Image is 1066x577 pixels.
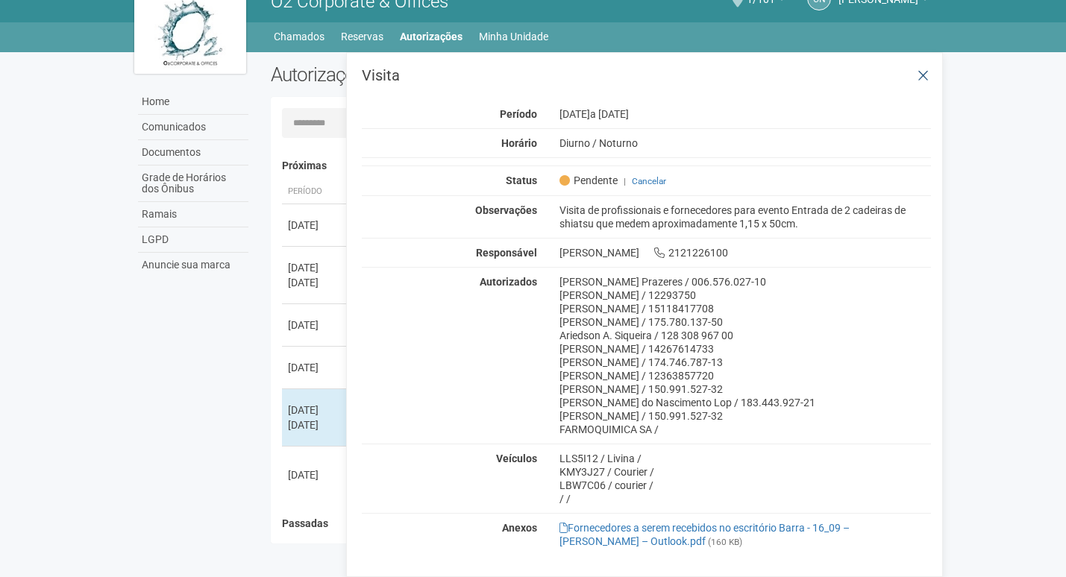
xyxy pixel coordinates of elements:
a: Minha Unidade [479,26,548,47]
div: [PERSON_NAME] / 14267614733 [559,342,932,356]
div: [PERSON_NAME] / 12293750 [559,288,932,302]
div: [DATE] [288,260,343,275]
div: LLS5I12 / Livina / [559,452,932,465]
span: a [DATE] [590,108,629,120]
div: [PERSON_NAME] 2121226100 [548,246,943,259]
div: LBW7C06 / courier / [559,479,932,492]
strong: Horário [501,137,537,149]
div: [DATE] [288,318,343,332]
div: Diurno / Noturno [548,136,943,150]
a: Grade de Horários dos Ônibus [138,165,248,202]
div: [DATE] [288,417,343,432]
a: Home [138,89,248,115]
div: [PERSON_NAME] / 150.991.527-32 [559,382,932,396]
div: [DATE] [548,107,943,121]
strong: Autorizados [480,276,537,288]
div: Ariedson A. Siqueira / 128 308 967 00 [559,329,932,342]
strong: Anexos [502,522,537,534]
div: FARMOQUIMICA SA / [559,423,932,436]
strong: Status [506,174,537,186]
div: [PERSON_NAME] / 150.991.527-32 [559,409,932,423]
small: (160 KB) [708,537,742,547]
a: Fornecedores a serem recebidos no escritório Barra - 16_09 – [PERSON_NAME] – Outlook.pdf [559,522,850,547]
div: [PERSON_NAME] / 174.746.787-13 [559,356,932,369]
div: [PERSON_NAME] / 175.780.137-50 [559,315,932,329]
div: Visita de profissionais e fornecedores para evento Entrada de 2 cadeiras de shiatsu que medem apr... [548,204,943,230]
strong: Período [500,108,537,120]
div: KMY3J27 / Courier / [559,465,932,479]
div: [DATE] [288,403,343,417]
span: | [624,176,626,186]
div: [PERSON_NAME] do Nascimento Lop / 183.443.927-21 [559,396,932,409]
a: Anuncie sua marca [138,253,248,277]
a: Cancelar [632,176,666,186]
span: Pendente [559,174,618,187]
a: Autorizações [400,26,463,47]
div: / / [559,492,932,505]
a: Comunicados [138,115,248,140]
div: [PERSON_NAME] Prazeres / 006.576.027-10 [559,275,932,288]
div: [DATE] [288,275,343,290]
h3: Visita [362,68,931,83]
a: Documentos [138,140,248,165]
div: [PERSON_NAME] / 15118417708 [559,302,932,315]
a: LGPD [138,227,248,253]
h2: Autorizações [271,63,590,86]
strong: Observações [475,204,537,216]
div: [DATE] [288,467,343,482]
h4: Passadas [282,518,921,529]
h4: Próximas [282,160,921,171]
a: Reservas [341,26,383,47]
th: Período [282,180,349,204]
a: Chamados [274,26,324,47]
div: [PERSON_NAME] / 12363857720 [559,369,932,382]
div: [DATE] [288,218,343,233]
div: [DATE] [288,360,343,375]
strong: Veículos [496,453,537,464]
a: Ramais [138,202,248,227]
strong: Responsável [476,247,537,259]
